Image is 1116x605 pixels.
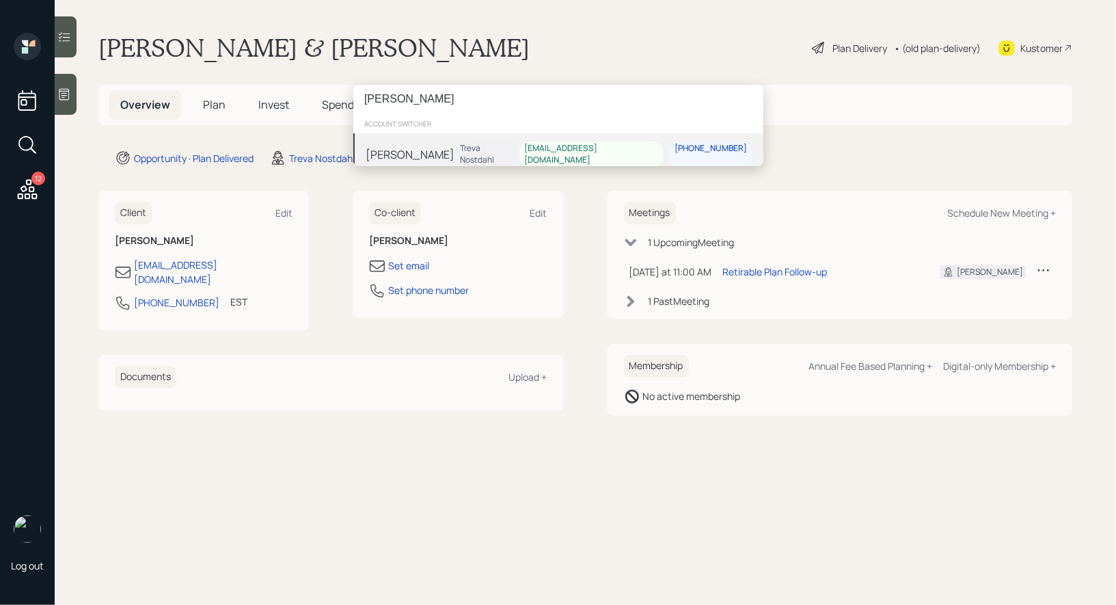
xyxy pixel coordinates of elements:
[366,146,454,163] div: [PERSON_NAME]
[524,143,657,166] div: [EMAIL_ADDRESS][DOMAIN_NAME]
[460,143,514,166] div: Treva Nostdahl
[353,113,763,134] div: account switcher
[353,85,763,113] input: Type a command or search…
[675,143,747,154] div: [PHONE_NUMBER]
